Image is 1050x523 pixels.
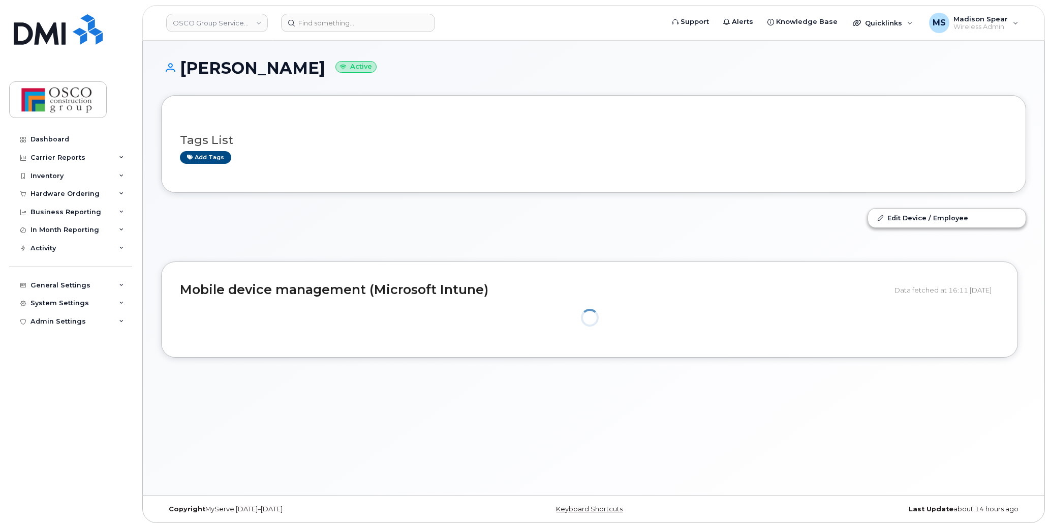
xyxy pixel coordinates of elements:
div: MyServe [DATE]–[DATE] [161,505,449,513]
strong: Last Update [909,505,953,513]
h1: [PERSON_NAME] [161,59,1026,77]
a: Add tags [180,151,231,164]
div: Data fetched at 16:11 [DATE] [894,280,999,300]
a: Edit Device / Employee [868,209,1026,227]
strong: Copyright [169,505,205,513]
a: Keyboard Shortcuts [556,505,623,513]
h3: Tags List [180,134,1007,147]
div: about 14 hours ago [738,505,1026,513]
h2: Mobile device management (Microsoft Intune) [180,283,887,297]
small: Active [335,61,377,73]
